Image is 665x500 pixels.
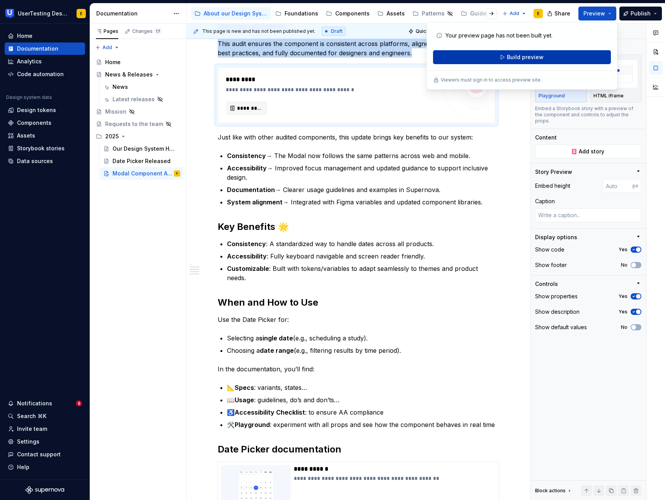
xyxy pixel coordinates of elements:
button: Build preview [433,50,611,64]
button: Add [500,8,529,19]
div: Display options [535,233,577,241]
p: → Integrated with Figma variables and updated component libraries. [227,197,495,207]
div: Home [105,58,121,66]
span: This page is new and has not been published yet. [202,28,315,34]
button: Share [543,7,575,20]
div: Content [535,134,557,141]
div: Assets [17,132,35,139]
img: 41adf70f-fc1c-4662-8e2d-d2ab9c673b1b.png [5,9,15,18]
div: Assets [387,10,405,17]
div: Pages [96,28,118,34]
button: Display options [535,233,641,241]
div: Settings [17,438,39,446]
p: : A standardized way to handle dates across all products. [227,239,495,248]
a: Design tokens [5,104,85,116]
span: Build preview [507,53,544,61]
div: About our Design System [204,10,268,17]
a: Components [5,117,85,129]
p: This audit ensures the component is consistent across platforms, aligned with accessibility best ... [218,39,495,58]
p: 🛠️ : experiment with all props and see how the component behaves in real time [227,420,495,429]
button: Controls [535,280,641,288]
label: Yes [619,293,627,299]
button: Quick preview [406,26,452,37]
a: Requests to the team [93,118,183,130]
span: Quick preview [416,28,449,34]
div: Latest releases [113,95,155,103]
button: Contact support [5,448,85,461]
a: Home [93,56,183,68]
a: Date Picker Released [100,155,183,167]
a: Supernova Logo [26,486,64,494]
strong: System alignment [227,198,283,206]
span: Publish [631,10,651,17]
div: Contact support [17,451,61,458]
div: Modal Component Audit Complete! [113,170,172,177]
p: → The Modal now follows the same patterns across web and mobile. [227,151,495,160]
div: News [113,83,128,91]
button: Add [93,42,122,53]
div: Storybook stories [17,145,65,152]
div: Help [17,463,29,471]
span: Preview [583,10,605,17]
a: Latest releases [100,93,183,105]
div: Design tokens [17,106,56,114]
input: Auto [603,179,633,193]
a: News & Releases [93,68,183,81]
strong: date range [260,347,294,354]
div: 2025 [105,133,119,140]
div: Foundations [285,10,318,17]
div: Design system data [6,94,52,100]
div: Guidelines [470,10,500,17]
a: Guidelines [458,7,511,20]
div: Patterns [422,10,445,17]
a: Assets [5,129,85,142]
strong: Customizable [227,265,269,272]
button: Add story [535,145,641,158]
strong: Usage [235,396,254,404]
div: Show code [535,246,564,253]
span: Share [554,10,570,17]
div: 2025 [93,130,183,143]
div: Embed height [535,182,570,190]
a: Patterns [409,7,456,20]
strong: Documentation [227,186,275,194]
div: Show footer [535,261,567,269]
label: No [621,324,627,330]
button: Preview [578,7,616,20]
button: Help [5,461,85,473]
p: HTML iframe [593,93,624,99]
p: Viewers must sign in to access preview site. [441,77,542,83]
h2: When and How to Use [218,296,495,309]
div: Controls [535,280,558,288]
div: Invite team [17,425,47,433]
strong: Consistency [227,240,266,248]
button: Notifications5 [5,397,85,410]
span: 17 [154,28,162,34]
div: Documentation [17,45,58,53]
p: → Improved focus management and updated guidance to support inclusive design. [227,163,495,182]
a: About our Design System [191,7,271,20]
a: Mission [93,105,183,118]
div: News & Releases [105,71,153,78]
a: Code automation [5,68,85,80]
div: UserTesting Design System [18,10,67,17]
p: Use the Date Picker for: [218,315,495,324]
p: ♿ : to ensure AA compliance [227,408,495,417]
div: Mission [105,108,126,116]
div: Home [17,32,32,40]
div: Block actions [535,485,573,496]
div: Data sources [17,157,53,165]
p: Your preview page has not been built yet. [445,32,552,39]
strong: Specs [235,384,254,391]
div: Show description [535,308,580,316]
span: 5 [76,400,82,406]
p: : Built with tokens/variables to adapt seamlessly to themes and product needs. [227,264,495,282]
strong: Accessibility Checklist [235,408,305,416]
p: : Fully keyboard navigable and screen reader friendly. [227,252,495,261]
div: E [80,10,82,17]
div: Date Picker Released [113,157,171,165]
strong: Consistency [227,152,266,160]
div: Documentation [96,10,169,17]
button: Publish [619,7,662,20]
a: Analytics [5,55,85,68]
